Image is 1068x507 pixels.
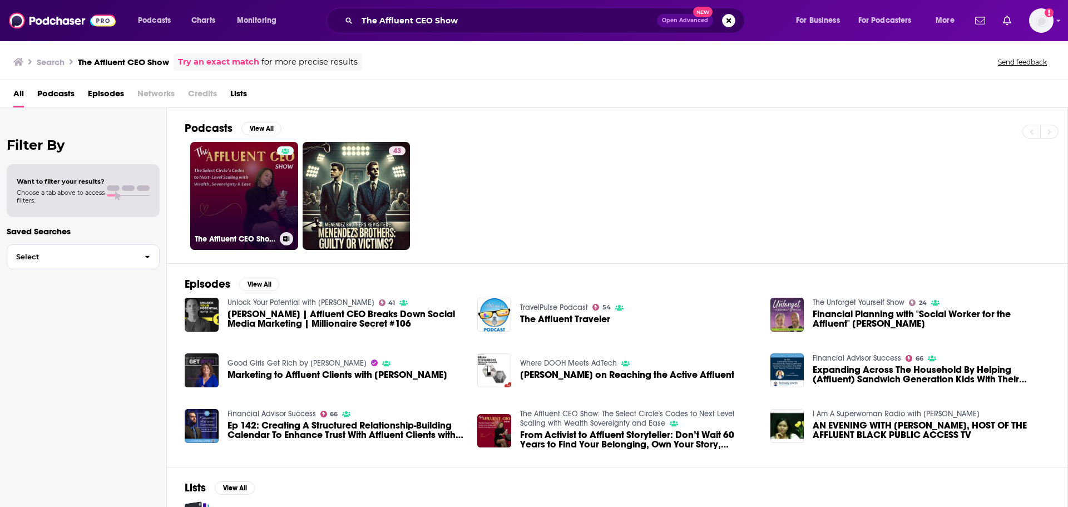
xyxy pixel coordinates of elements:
[185,121,233,135] h2: Podcasts
[813,421,1050,440] span: AN EVENING WITH [PERSON_NAME], HOST OF THE AFFLUENT BLACK PUBLIC ACCESS TV
[228,370,447,380] span: Marketing to Affluent Clients with [PERSON_NAME]
[78,57,169,67] h3: The Affluent CEO Show
[230,85,247,107] a: Lists
[388,301,395,306] span: 41
[337,8,755,33] div: Search podcasts, credits, & more...
[17,189,105,204] span: Choose a tab above to access filters.
[389,146,406,155] a: 43
[190,142,298,250] a: The Affluent CEO Show: The Select Circle's Codes to Next Level Scaling with Wealth Sovereignty an...
[971,11,990,30] a: Show notifications dropdown
[195,234,275,244] h3: The Affluent CEO Show: The Select Circle's Codes to Next Level Scaling with Wealth Sovereignty an...
[130,12,185,29] button: open menu
[241,122,281,135] button: View All
[7,253,136,260] span: Select
[303,142,411,250] a: 43
[88,85,124,107] a: Episodes
[693,7,713,17] span: New
[228,421,464,440] span: Ep 142: Creating A Structured Relationship-Building Calendar To Enhance Trust With Affluent Clien...
[520,409,734,428] a: The Affluent CEO Show: The Select Circle's Codes to Next Level Scaling with Wealth Sovereignty an...
[770,298,804,332] img: Financial Planning with "Social Worker for the Affluent" Gerry Dove
[185,277,279,291] a: EpisodesView All
[137,85,175,107] span: Networks
[770,409,804,443] a: AN EVENING WITH ADRIENNE D SAMS, HOST OF THE AFFLUENT BLACK PUBLIC ACCESS TV
[477,353,511,387] img: Brian Fitzgibbons on Reaching the Active Affluent
[228,370,447,380] a: Marketing to Affluent Clients with Kelly O’Neil
[813,309,1050,328] span: Financial Planning with "Social Worker for the Affluent" [PERSON_NAME]
[1029,8,1054,33] span: Logged in as Marketing09
[813,353,901,363] a: Financial Advisor Success
[770,353,804,387] img: Expanding Across The Household By Helping (Affluent) Sandwich Generation Kids With Their Parents’...
[393,146,401,157] span: 43
[657,14,713,27] button: Open AdvancedNew
[928,12,968,29] button: open menu
[1029,8,1054,33] button: Show profile menu
[477,298,511,332] a: The Affluent Traveler
[13,85,24,107] a: All
[998,11,1016,30] a: Show notifications dropdown
[9,10,116,31] img: Podchaser - Follow, Share and Rate Podcasts
[788,12,854,29] button: open menu
[261,56,358,68] span: for more precise results
[602,305,611,310] span: 54
[477,414,511,448] img: From Activist to Affluent Storyteller: Don’t Wait 60 Years to Find Your Belonging, Own Your Story...
[237,13,276,28] span: Monitoring
[813,409,980,419] a: I Am A Superwoman Radio with Tina Hobson
[185,353,219,387] img: Marketing to Affluent Clients with Kelly O’Neil
[936,13,955,28] span: More
[185,481,255,495] a: ListsView All
[592,304,611,311] a: 54
[191,13,215,28] span: Charts
[662,18,708,23] span: Open Advanced
[228,309,464,328] a: JORDAN PLATTEN | Affluent CEO Breaks Down Social Media Marketing | Millionaire Secret #106
[520,430,757,449] a: From Activist to Affluent Storyteller: Don’t Wait 60 Years to Find Your Belonging, Own Your Story...
[320,411,338,417] a: 66
[17,178,105,185] span: Want to filter your results?
[7,226,160,237] p: Saved Searches
[185,481,206,495] h2: Lists
[520,370,734,380] a: Brian Fitzgibbons on Reaching the Active Affluent
[37,57,65,67] h3: Search
[520,314,610,324] a: The Affluent Traveler
[7,244,160,269] button: Select
[379,299,395,306] a: 41
[995,57,1050,67] button: Send feedback
[185,277,230,291] h2: Episodes
[813,365,1050,384] a: Expanding Across The Household By Helping (Affluent) Sandwich Generation Kids With Their Parents’...
[37,85,75,107] a: Podcasts
[520,303,588,312] a: TravelPulse Podcast
[185,121,281,135] a: PodcastsView All
[1045,8,1054,17] svg: Add a profile image
[228,309,464,328] span: [PERSON_NAME] | Affluent CEO Breaks Down Social Media Marketing | Millionaire Secret #106
[796,13,840,28] span: For Business
[520,370,734,380] span: [PERSON_NAME] on Reaching the Active Affluent
[813,309,1050,328] a: Financial Planning with "Social Worker for the Affluent" Gerry Dove
[916,356,923,361] span: 66
[813,298,904,307] a: The Unforget Yourself Show
[909,299,927,306] a: 24
[178,56,259,68] a: Try an exact match
[185,409,219,443] img: Ep 142: Creating A Structured Relationship-Building Calendar To Enhance Trust With Affluent Clien...
[906,355,923,362] a: 66
[228,298,374,307] a: Unlock Your Potential with Jeff Lerner
[919,301,927,306] span: 24
[228,409,316,419] a: Financial Advisor Success
[215,481,255,495] button: View All
[1029,8,1054,33] img: User Profile
[188,85,217,107] span: Credits
[185,298,219,332] img: JORDAN PLATTEN | Affluent CEO Breaks Down Social Media Marketing | Millionaire Secret #106
[851,12,928,29] button: open menu
[138,13,171,28] span: Podcasts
